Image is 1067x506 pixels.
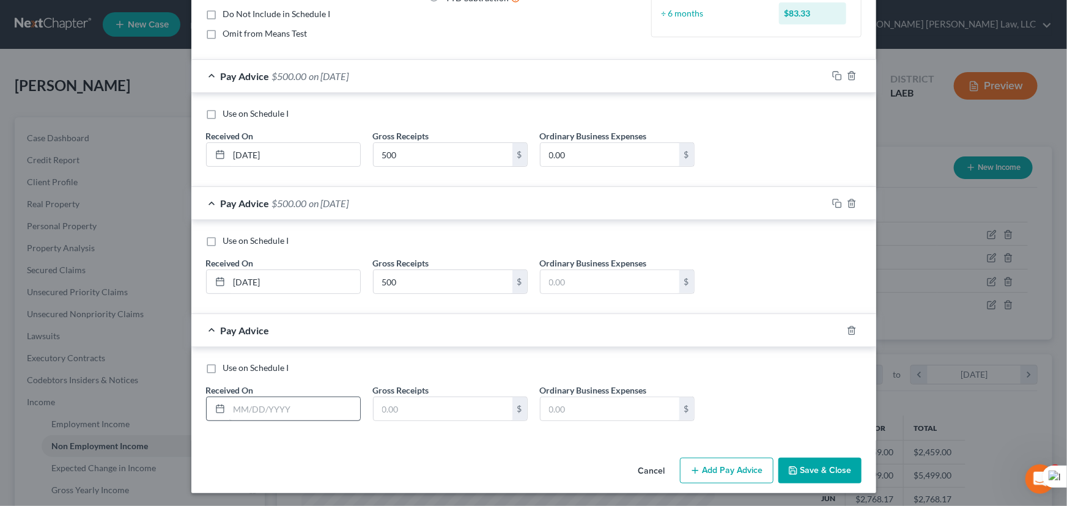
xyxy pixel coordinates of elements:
[206,385,254,395] span: Received On
[206,258,254,268] span: Received On
[223,28,308,38] span: Omit from Means Test
[778,458,862,483] button: Save & Close
[779,2,846,24] div: $83.33
[221,197,270,209] span: Pay Advice
[272,70,307,82] span: $500.00
[373,130,429,142] label: Gross Receipts
[540,257,647,269] label: Ordinary Business Expenses
[655,7,773,20] div: ÷ 6 months
[223,362,289,373] span: Use on Schedule I
[309,197,349,209] span: on [DATE]
[679,143,694,166] div: $
[541,143,679,166] input: 0.00
[223,108,289,119] span: Use on Schedule I
[1050,464,1060,474] span: 4
[374,397,512,420] input: 0.00
[679,270,694,293] div: $
[229,270,360,293] input: MM/DD/YYYY
[1025,464,1055,494] iframe: Intercom live chat
[512,143,527,166] div: $
[512,270,527,293] div: $
[679,397,694,420] div: $
[629,459,675,483] button: Cancel
[540,384,647,397] label: Ordinary Business Expenses
[221,324,270,336] span: Pay Advice
[541,270,679,293] input: 0.00
[221,70,270,82] span: Pay Advice
[373,257,429,269] label: Gross Receipts
[272,197,307,209] span: $500.00
[229,143,360,166] input: MM/DD/YYYY
[374,270,512,293] input: 0.00
[540,130,647,142] label: Ordinary Business Expenses
[206,131,254,141] span: Received On
[229,397,360,420] input: MM/DD/YYYY
[309,70,349,82] span: on [DATE]
[223,9,331,19] span: Do Not Include in Schedule I
[374,143,512,166] input: 0.00
[541,397,679,420] input: 0.00
[223,235,289,246] span: Use on Schedule I
[512,397,527,420] div: $
[680,458,773,483] button: Add Pay Advice
[373,384,429,397] label: Gross Receipts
